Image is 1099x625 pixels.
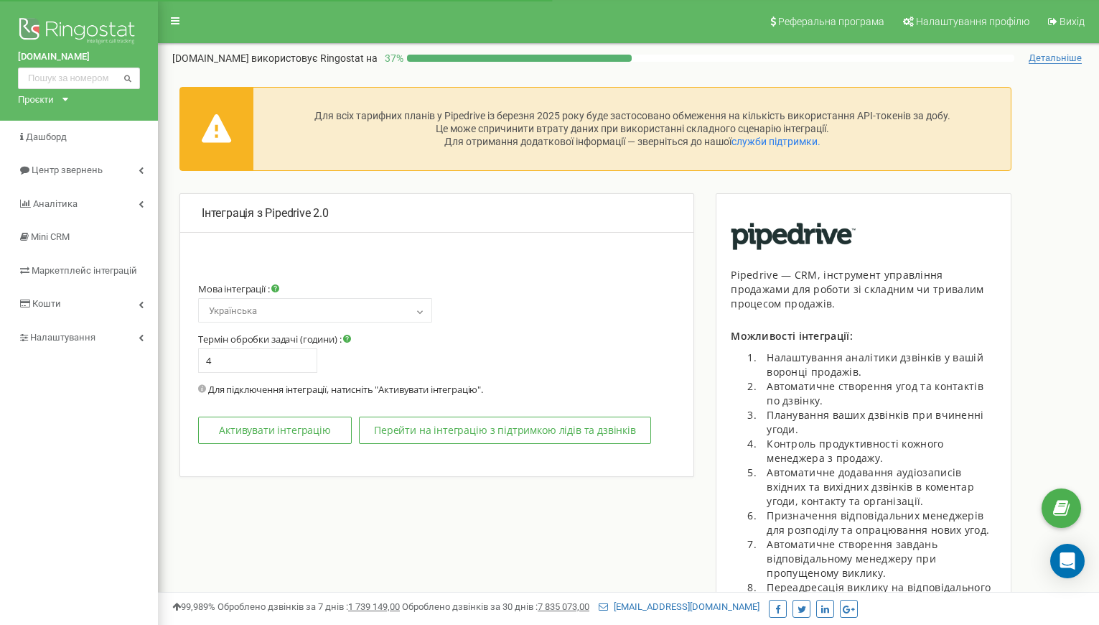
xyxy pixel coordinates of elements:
span: Маркетплейс інтеграцій [32,265,137,276]
button: Активувати інтеграцію [198,417,352,444]
img: Ringostat logo [18,14,140,50]
span: служби підтримки. [731,136,820,147]
span: Оброблено дзвінків за 30 днів : [402,601,589,612]
span: Аналiтика [33,198,78,209]
a: [EMAIL_ADDRESS][DOMAIN_NAME] [599,601,759,612]
li: Планування ваших дзвінків при вчиненні угоди. [759,408,996,437]
div: Проєкти [18,93,54,106]
span: Українська [198,298,432,323]
li: Автоматичне створення угод та контактів по дзвінку. [759,379,996,408]
li: Налаштування аналітики дзвінків у вашій воронці продажів. [759,351,996,379]
div: Open Intercom Messenger [1050,544,1085,578]
span: Налаштування профілю [916,16,1029,27]
button: Перейти на інтеграцію з підтримкою лідів та дзвінків [359,417,651,444]
span: Детальніше [1029,52,1082,64]
div: Для всіх тарифних планів у Pipedrive із березня 2025 року буде застосовано обмеження на кількість... [275,109,989,149]
span: Кошти [32,298,61,309]
img: image [731,223,856,250]
span: Українська [203,301,427,321]
label: Мова інтеграції : [198,283,279,295]
a: [DOMAIN_NAME] [18,50,140,64]
p: 37 % [378,51,407,65]
span: використовує Ringostat на [251,52,378,64]
span: Оброблено дзвінків за 7 днів : [218,601,400,612]
span: Mini CRM [31,231,70,242]
span: Реферальна програма [778,16,884,27]
p: Інтеграція з Pipedrive 2.0 [202,205,672,222]
p: [DOMAIN_NAME] [172,51,378,65]
label: Термін обробки задачі (години) : [198,333,351,345]
li: Автоматичне створення завдань відповідальному менеджеру при пропущеному виклику. [759,537,996,580]
p: Можливості інтеграції: [731,329,996,343]
span: Налаштування [30,332,95,343]
li: Автоматичне додавання аудіозаписів вхідних та вихідних дзвінків в коментар угоди, контакту та орг... [759,466,996,509]
span: Вихід [1060,16,1085,27]
span: Дашборд [26,131,67,142]
u: 7 835 073,00 [538,601,589,612]
input: Пошук за номером [18,68,140,89]
div: Pipedrive — CRM, інструмент управління продажами для роботи зі складним чи тривалим процесом прод... [731,268,996,311]
u: 1 739 149,00 [348,601,400,612]
li: Контроль продуктивності кожного менеджера з продажу. [759,437,996,466]
li: Переадресація виклику на відповідального менеджера в Pipedrive. [759,580,996,609]
span: Центр звернень [32,165,103,175]
span: Для підключення інтеграції, натисніть "Активувати інтеграцію". [208,383,483,396]
span: 99,989% [172,601,215,612]
li: Призначення відповідальних менеджерів для розподілу та опрацювання нових угод. [759,509,996,537]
